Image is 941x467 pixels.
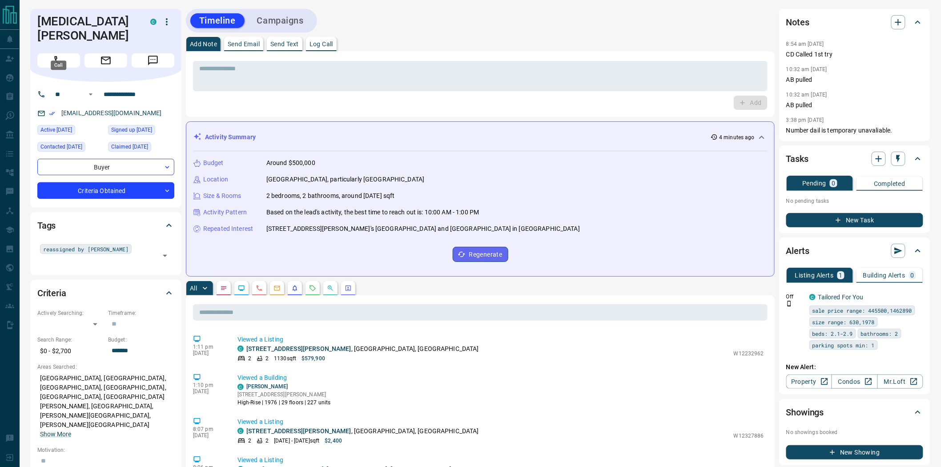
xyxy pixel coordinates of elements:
[839,272,843,278] p: 1
[40,142,82,151] span: Contacted [DATE]
[786,445,923,459] button: New Showing
[238,285,245,292] svg: Lead Browsing Activity
[159,250,171,262] button: Open
[786,428,923,436] p: No showings booked
[228,41,260,47] p: Send Email
[786,101,923,110] p: AB pulled
[108,309,174,317] p: Timeframe:
[193,426,224,432] p: 8:07 pm
[861,329,898,338] span: bathrooms: 2
[270,41,299,47] p: Send Text
[37,159,174,175] div: Buyer
[237,335,764,344] p: Viewed a Listing
[205,133,256,142] p: Activity Summary
[734,432,764,440] p: W12327886
[108,142,174,154] div: Tue Mar 25 2025
[327,285,334,292] svg: Opportunities
[190,13,245,28] button: Timeline
[237,399,331,407] p: High-Rise | 1976 | 29 floors | 227 units
[40,125,72,134] span: Active [DATE]
[310,41,333,47] p: Log Call
[812,318,875,326] span: size range: 630,1978
[248,437,251,445] p: 2
[786,374,832,389] a: Property
[37,215,174,236] div: Tags
[37,344,104,358] p: $0 - $2,700
[190,285,197,291] p: All
[256,285,263,292] svg: Calls
[812,329,853,338] span: beds: 2.1-2.9
[832,374,877,389] a: Condos
[786,240,923,262] div: Alerts
[818,294,864,301] a: Tailored For You
[309,285,316,292] svg: Requests
[863,272,905,278] p: Building Alerts
[911,272,914,278] p: 0
[265,354,269,362] p: 2
[49,110,55,117] svg: Email Verified
[786,362,923,372] p: New Alert:
[37,363,174,371] p: Areas Searched:
[302,354,325,362] p: $579,900
[786,15,809,29] h2: Notes
[37,142,104,154] div: Wed Mar 26 2025
[786,117,824,123] p: 3:38 pm [DATE]
[877,374,923,389] a: Mr.Loft
[237,346,244,352] div: condos.ca
[237,417,764,427] p: Viewed a Listing
[786,293,804,301] p: Off
[84,53,127,68] span: Email
[246,427,351,435] a: [STREET_ADDRESS][PERSON_NAME]
[809,294,816,300] div: condos.ca
[51,60,66,70] div: Call
[203,191,241,201] p: Size & Rooms
[786,50,923,59] p: CD Called 1st try
[246,344,479,354] p: , [GEOGRAPHIC_DATA], [GEOGRAPHIC_DATA]
[832,180,835,186] p: 0
[795,272,834,278] p: Listing Alerts
[150,19,157,25] div: condos.ca
[786,41,824,47] p: 8:54 am [DATE]
[203,158,224,168] p: Budget
[786,126,923,135] p: Number dail is temporary unavaliable.
[193,382,224,388] p: 1:10 pm
[291,285,298,292] svg: Listing Alerts
[220,285,227,292] svg: Notes
[237,428,244,434] div: condos.ca
[786,148,923,169] div: Tasks
[786,66,827,72] p: 10:32 am [DATE]
[37,309,104,317] p: Actively Searching:
[193,344,224,350] p: 1:11 pm
[37,446,174,454] p: Motivation:
[812,306,912,315] span: sale price range: 445500,1462890
[246,383,288,390] a: [PERSON_NAME]
[874,181,905,187] p: Completed
[266,208,479,217] p: Based on the lead's activity, the best time to reach out is: 10:00 AM - 1:00 PM
[802,180,826,186] p: Pending
[193,432,224,439] p: [DATE]
[37,125,104,137] div: Tue Aug 12 2025
[203,175,228,184] p: Location
[786,405,824,419] h2: Showings
[237,391,331,399] p: [STREET_ADDRESS][PERSON_NAME]
[453,247,508,262] button: Regenerate
[132,53,174,68] span: Message
[85,89,96,100] button: Open
[786,402,923,423] div: Showings
[43,245,129,254] span: reassigned by [PERSON_NAME]
[266,175,424,184] p: [GEOGRAPHIC_DATA], particularly [GEOGRAPHIC_DATA]
[193,350,224,356] p: [DATE]
[786,12,923,33] div: Notes
[203,224,253,233] p: Repeated Interest
[37,53,80,68] span: Call
[193,388,224,395] p: [DATE]
[37,286,66,300] h2: Criteria
[108,125,174,137] div: Sun Mar 03 2019
[812,341,875,350] span: parking spots min: 1
[274,437,319,445] p: [DATE] - [DATE] sqft
[720,133,755,141] p: 4 minutes ago
[274,354,296,362] p: 1130 sqft
[37,182,174,199] div: Criteria Obtained
[37,336,104,344] p: Search Range:
[246,345,351,352] a: [STREET_ADDRESS][PERSON_NAME]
